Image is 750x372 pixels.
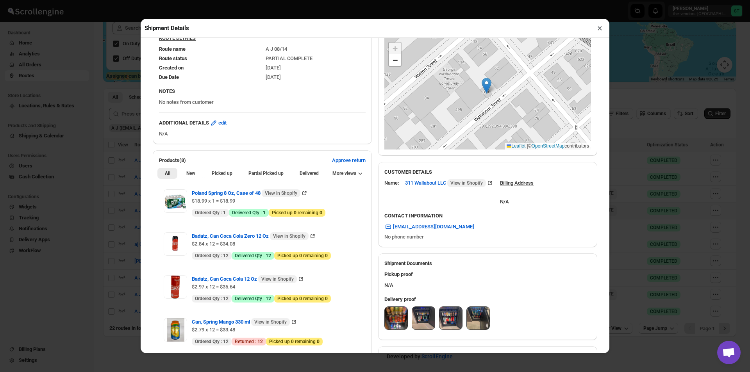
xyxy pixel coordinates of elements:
img: Item [164,189,187,213]
div: N/A [500,190,534,206]
span: Ordered Qty : [195,253,229,259]
span: No notes from customer [159,99,214,105]
b: 0 [299,253,302,258]
b: 0 [317,339,320,344]
b: 0 [325,253,328,258]
b: NOTES [159,88,175,94]
span: edit [218,119,227,127]
a: Poland Spring 8 Oz, Case of 48 View in Shopify [192,190,308,196]
span: Route status [159,55,187,61]
img: _vUIi4QsTh1kl1Fwx_aam.jpg [412,307,435,329]
span: Ordered Qty : [195,210,226,216]
img: eZAv6uE_r82DpGTbnEPPt.jpg [439,307,462,329]
a: Zoom in [389,43,401,54]
span: Badatz, Can Coca Cola Zero 12 Oz [192,232,309,240]
span: View in Shopify [450,180,483,186]
img: Item [164,232,187,256]
span: − [393,55,398,65]
a: Badatz, Can Coca Cola 12 Oz View in Shopify [192,276,305,282]
b: 0 [299,296,302,301]
span: [DATE] [266,74,281,80]
span: [EMAIL_ADDRESS][DOMAIN_NAME] [393,223,474,231]
span: Due Date [159,74,179,80]
span: $2.97 x 12 = $35.64 [192,284,235,290]
span: $2.84 x 12 = $34.08 [192,241,235,247]
span: | [527,143,528,149]
span: Route name [159,46,186,52]
button: × [594,23,605,34]
b: 12 [223,296,229,301]
span: Returned : [235,338,263,345]
button: edit [205,117,231,129]
span: $18.99 x 1 = $18.99 [192,198,235,204]
a: [EMAIL_ADDRESS][DOMAIN_NAME] [380,221,479,233]
b: 0 [294,210,296,215]
span: New [186,170,195,176]
span: Partial Picked up [248,170,284,176]
span: Picked up remaining [277,253,328,259]
div: © contributors [505,143,591,150]
span: [DATE] [266,65,281,71]
h2: Products(8) [159,157,186,164]
span: View in Shopify [273,233,305,239]
span: Ordered Qty : [195,338,229,345]
span: View in Shopify [254,319,287,325]
div: Name: [384,179,399,187]
a: Zoom out [389,54,401,66]
h3: CUSTOMER DETAILS [384,168,591,176]
b: 1 [223,210,226,215]
a: OpenStreetMap [532,143,565,149]
span: 311 Wallabout LLC [405,179,486,187]
span: + [393,43,398,53]
span: Created on [159,65,184,71]
span: No phone number [384,234,424,240]
button: More views [328,168,367,179]
h2: Shipment Details [145,24,189,32]
span: More views [332,170,356,176]
span: View in Shopify [261,276,294,282]
b: 1 [263,210,266,215]
span: Ordered Qty : [195,295,229,302]
a: 311 Wallabout LLC View in Shopify [405,180,494,186]
img: CmishaGnMtP4a_uJKYL8F.jpg [467,307,489,329]
b: 12 [266,296,271,301]
span: Delivered Qty : [235,253,271,259]
b: ADDITIONAL DETAILS [159,119,209,127]
span: All [165,170,170,176]
h3: Tracking link [384,352,591,360]
span: Picked up [212,170,232,176]
div: N/A [378,267,597,292]
b: 12 [257,339,263,344]
u: Billing Address [500,180,534,186]
img: Marker [482,78,491,94]
span: Picked up remaining [269,338,320,345]
h2: Shipment Documents [384,260,591,267]
img: Item [164,275,187,299]
span: PARTIAL COMPLETE [266,55,312,61]
b: 0 [320,210,322,215]
b: 12 [223,253,229,258]
a: Badatz, Can Coca Cola Zero 12 Oz View in Shopify [192,233,316,239]
a: Can, Spring Mango 330 ml View in Shopify [192,319,298,325]
b: 0 [291,339,294,344]
span: Poland Spring 8 Oz, Case of 48 [192,189,300,197]
img: aIWWLKeAHyFAwQVZYITTv.jpg [385,307,407,329]
span: Can, Spring Mango 330 ml [192,318,290,326]
span: Picked up remaining [272,210,322,216]
a: Open chat [717,341,741,364]
b: 12 [223,339,229,344]
span: Picked up remaining [277,295,328,302]
b: 0 [325,296,328,301]
span: View in Shopify [265,190,297,196]
span: A J 08/14 [266,46,287,52]
h3: Pickup proof [384,271,591,278]
span: Approve return [332,157,366,164]
u: ROUTE DETAILS [159,35,196,41]
button: Approve return [327,154,370,167]
span: $2.79 x 12 = $33.48 [192,327,235,333]
h3: Delivery proof [384,295,591,303]
span: Badatz, Can Coca Cola 12 Oz [192,275,297,283]
h3: CONTACT INFORMATION [384,212,591,220]
span: Delivered [300,170,319,176]
span: N/A [159,131,168,137]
